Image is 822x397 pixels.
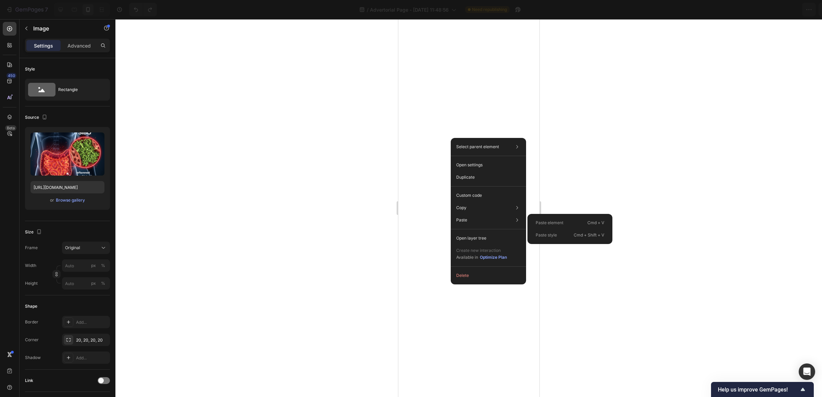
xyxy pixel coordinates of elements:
div: 450 [7,73,16,78]
div: Size [25,228,43,237]
span: / [367,6,369,13]
p: 7 [45,5,48,14]
p: Settings [34,42,53,49]
span: Need republishing [472,7,507,13]
div: Add... [76,319,108,325]
button: Original [62,242,110,254]
div: Optimize Plan [480,254,507,260]
span: or [50,196,54,204]
input: px% [62,259,110,272]
p: Duplicate [456,174,475,180]
div: Source [25,113,49,122]
div: 20, 20, 20, 20 [76,337,108,343]
p: Cmd + V [587,219,604,226]
input: https://example.com/image.jpg [30,181,104,193]
div: Add... [76,355,108,361]
div: Beta [5,125,16,131]
img: preview-image [30,132,104,176]
div: px [91,262,96,269]
p: Open settings [456,162,483,168]
button: Show survey - Help us improve GemPages! [718,385,807,394]
div: px [91,280,96,286]
button: px [99,279,107,287]
span: Available in [456,255,478,260]
div: Shadow [25,355,41,361]
label: Width [25,262,36,269]
div: Publish [782,6,799,13]
iframe: Design area [398,19,539,397]
p: Paste style [536,232,557,238]
div: Corner [25,337,39,343]
div: Style [25,66,35,72]
label: Frame [25,245,38,251]
p: Paste [456,217,467,223]
label: Height [25,280,38,286]
button: Optimize Plan [480,254,507,261]
p: Copy [456,205,466,211]
div: % [101,280,105,286]
button: 7 [3,3,51,16]
button: px [99,261,107,270]
button: Browse gallery [55,197,85,204]
div: Link [25,377,33,384]
div: Border [25,319,38,325]
button: % [89,279,98,287]
div: Browse gallery [56,197,85,203]
span: Original [65,245,80,251]
p: Paste element [536,220,563,226]
div: Rectangle [58,82,100,98]
span: Help us improve GemPages! [718,386,799,393]
button: Delete [453,269,523,282]
input: px% [62,277,110,290]
p: Cmd + Shift + V [574,232,604,239]
div: % [101,262,105,269]
button: Publish [776,3,805,16]
p: Open layer tree [456,235,486,241]
button: Save [751,3,774,16]
p: Select parent element [456,144,499,150]
p: Create new interaction [456,247,507,254]
div: Undo/Redo [129,3,157,16]
div: Open Intercom Messenger [799,363,815,380]
div: Shape [25,303,37,309]
button: % [89,261,98,270]
span: Advertorial Page - [DATE] 11:48:56 [370,6,449,13]
span: Save [757,7,768,13]
p: Image [33,24,91,33]
p: Custom code [456,192,482,198]
p: Advanced [67,42,91,49]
